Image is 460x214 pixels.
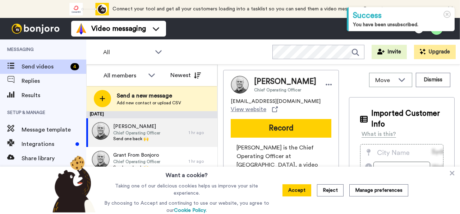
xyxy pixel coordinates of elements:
[231,119,331,138] button: Record
[69,3,109,15] div: animation
[189,158,214,164] div: 1 hr ago
[372,45,407,59] button: Invite
[22,154,86,163] span: Share library
[75,23,87,34] img: vm-color.svg
[103,48,151,57] span: All
[375,76,395,85] span: Move
[353,10,450,21] div: Success
[353,21,450,28] div: You have been unsubscribed.
[92,151,110,168] img: 99d5d880-7dbb-4f1e-958c-56a09e8cee92.jpg
[113,130,160,136] span: Chief Operating Officer
[102,182,271,197] p: Taking one of our delicious cookies helps us improve your site experience.
[371,108,443,130] span: Imported Customer Info
[189,130,214,135] div: 1 hr ago
[91,24,146,34] span: Video messaging
[22,140,73,148] span: Integrations
[166,167,208,180] h3: Want a cookie?
[46,155,99,213] img: bear-with-cookie.png
[254,76,316,87] span: [PERSON_NAME]
[414,45,456,59] button: Upgrade
[103,71,144,80] div: All members
[362,130,396,138] div: What is this?
[9,24,63,34] img: bj-logo-header-white.svg
[112,6,359,11] span: Connect your tool and get all your customers loading into a tasklist so you can send them a video...
[22,62,68,71] span: Send videos
[22,91,86,100] span: Results
[113,136,160,142] span: Send one back 🙌
[117,91,181,100] span: Send a new message
[113,152,160,159] span: Grant From Bonjoro
[165,68,206,82] button: Newest
[231,98,321,105] span: [EMAIL_ADDRESS][DOMAIN_NAME]
[282,184,311,196] button: Accept
[231,105,266,114] span: View website
[113,165,160,170] span: Send one back 🙌
[113,123,160,130] span: [PERSON_NAME]
[22,77,86,85] span: Replies
[113,159,160,165] span: Chief Operating Officer
[86,111,217,118] div: [DATE]
[254,87,316,93] span: Chief Operating Officer
[317,184,344,196] button: Reject
[349,184,408,196] button: Manage preferences
[102,200,271,214] p: By choosing to Accept and continuing to use our website, you agree to our .
[92,122,110,140] img: 01bd89eb-cb19-410c-a613-d084bb83b53a.jpg
[231,105,278,114] a: View website
[174,208,206,213] a: Cookie Policy
[117,100,181,106] span: Add new contact or upload CSV
[416,73,450,87] button: Dismiss
[22,125,86,134] span: Message template
[70,63,79,70] div: 4
[231,76,249,94] img: Image of Grant Dewar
